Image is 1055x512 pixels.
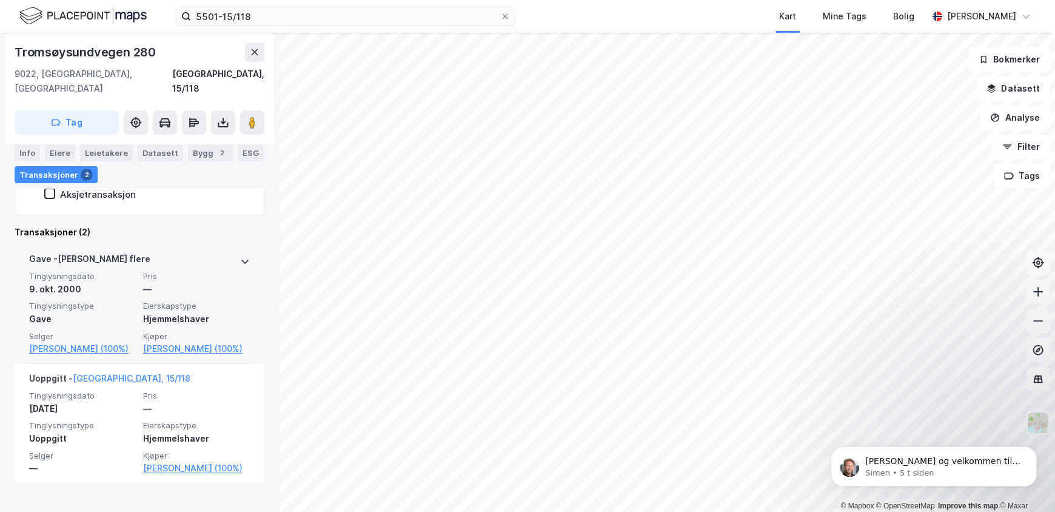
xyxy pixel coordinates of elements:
div: 9. okt. 2000 [29,282,136,297]
div: Bolig [893,9,914,24]
span: Kjøper [143,331,250,342]
a: [GEOGRAPHIC_DATA], 15/118 [73,373,190,383]
div: Kart [779,9,796,24]
span: Selger [29,451,136,461]
button: Analyse [980,106,1050,130]
div: Uoppgitt - [29,371,190,391]
div: [GEOGRAPHIC_DATA], 15/118 [172,67,264,96]
div: — [143,282,250,297]
span: Selger [29,331,136,342]
span: Tinglysningstype [29,420,136,431]
div: Hjemmelshaver [143,312,250,326]
div: 9022, [GEOGRAPHIC_DATA], [GEOGRAPHIC_DATA] [15,67,172,96]
div: Mine Tags [823,9,866,24]
span: Tinglysningsdato [29,271,136,281]
span: Eierskapstype [143,420,250,431]
button: Tags [994,164,1050,188]
button: Bokmerker [968,47,1050,72]
img: logo.f888ab2527a4732fd821a326f86c7f29.svg [19,5,147,27]
span: Eierskapstype [143,301,250,311]
a: Mapbox [840,502,874,510]
a: Improve this map [938,502,998,510]
div: Leietakere [80,144,133,161]
div: Uoppgitt [29,431,136,446]
iframe: Intercom notifications melding [812,421,1055,506]
span: Pris [143,391,250,401]
div: [DATE] [29,402,136,416]
button: Filter [992,135,1050,159]
div: Info [15,144,40,161]
div: Aksjetransaksjon [60,189,136,200]
div: ESG [238,144,264,161]
a: OpenStreetMap [876,502,935,510]
img: Z [1027,411,1050,434]
span: Tinglysningsdato [29,391,136,401]
div: Transaksjoner [15,166,98,183]
span: Pris [143,271,250,281]
div: Eiere [45,144,75,161]
div: Gave [29,312,136,326]
div: Tromsøysundvegen 280 [15,42,158,62]
span: Kjøper [143,451,250,461]
div: — [143,402,250,416]
div: Datasett [138,144,183,161]
button: Datasett [976,76,1050,101]
span: Tinglysningstype [29,301,136,311]
div: 2 [216,147,228,159]
a: [PERSON_NAME] (100%) [143,342,250,356]
button: Tag [15,110,119,135]
div: 2 [81,169,93,181]
input: Søk på adresse, matrikkel, gårdeiere, leietakere eller personer [191,7,500,25]
div: — [29,461,136,476]
div: Hjemmelshaver [143,431,250,446]
div: [PERSON_NAME] [947,9,1016,24]
a: [PERSON_NAME] (100%) [29,342,136,356]
a: [PERSON_NAME] (100%) [143,461,250,476]
div: Bygg [188,144,233,161]
div: Transaksjoner (2) [15,225,264,240]
div: Gave - [PERSON_NAME] flere [29,252,150,271]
